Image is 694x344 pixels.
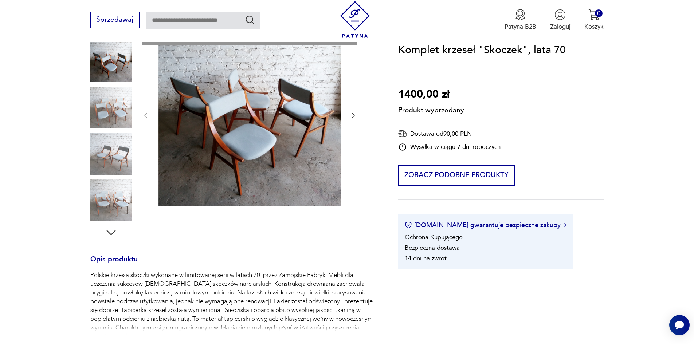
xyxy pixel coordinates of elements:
[595,9,603,17] div: 0
[337,1,373,38] img: Patyna - sklep z meblami i dekoracjami vintage
[554,9,566,20] img: Ikonka użytkownika
[669,315,690,335] iframe: Smartsupp widget button
[405,221,566,230] button: [DOMAIN_NAME] gwarantuje bezpieczne zakupy
[245,15,255,25] button: Szukaj
[505,9,536,31] a: Ikona medaluPatyna B2B
[505,9,536,31] button: Patyna B2B
[550,9,571,31] button: Zaloguj
[515,9,526,20] img: Ikona medalu
[584,23,604,31] p: Koszyk
[405,233,463,241] li: Ochrona Kupującego
[398,129,501,138] div: Dostawa od 90,00 PLN
[90,17,140,23] a: Sprzedawaj
[398,42,566,59] h1: Komplet krzeseł "Skoczek", lata 70
[564,224,566,227] img: Ikona strzałki w prawo
[584,9,604,31] button: 0Koszyk
[588,9,600,20] img: Ikona koszyka
[90,271,377,341] p: Polskie krzesła skoczki wykonane w limitowanej serii w latach 70. przez Zamojskie Fabryki Mebli d...
[398,86,464,103] p: 1400,00 zł
[398,143,501,151] div: Wysyłka w ciągu 7 dni roboczych
[505,23,536,31] p: Patyna B2B
[398,103,464,115] p: Produkt wyprzedany
[398,165,514,186] button: Zobacz podobne produkty
[405,254,447,262] li: 14 dni na zwrot
[90,257,377,271] h3: Opis produktu
[550,23,571,31] p: Zaloguj
[398,129,407,138] img: Ikona dostawy
[405,244,460,252] li: Bezpieczna dostawa
[90,12,140,28] button: Sprzedawaj
[405,222,412,229] img: Ikona certyfikatu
